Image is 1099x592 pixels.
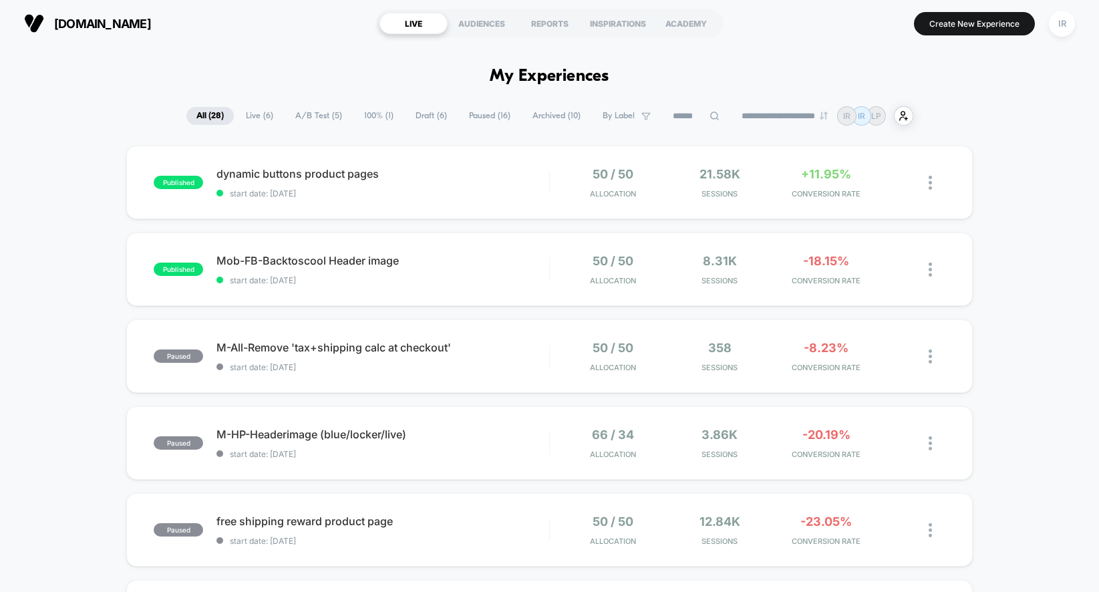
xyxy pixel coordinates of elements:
span: Sessions [670,363,770,372]
span: Live ( 6 ) [236,107,283,125]
img: close [929,349,932,363]
span: M-All-Remove 'tax+shipping calc at checkout' [216,341,549,354]
span: -23.05% [800,514,852,529]
p: IR [843,111,850,121]
span: -20.19% [802,428,850,442]
span: Draft ( 6 ) [406,107,457,125]
p: IR [858,111,865,121]
img: end [820,112,828,120]
span: -18.15% [803,254,849,268]
span: CONVERSION RATE [776,363,876,372]
span: 21.58k [699,167,740,181]
span: published [154,176,203,189]
span: +11.95% [801,167,851,181]
img: close [929,436,932,450]
span: Allocation [590,537,636,546]
span: 12.84k [699,514,740,529]
span: Mob-FB-Backtoscool Header image [216,254,549,267]
span: 66 / 34 [592,428,634,442]
span: start date: [DATE] [216,449,549,459]
button: Create New Experience [914,12,1035,35]
span: Sessions [670,276,770,285]
span: Archived ( 10 ) [522,107,591,125]
div: AUDIENCES [448,13,516,34]
span: start date: [DATE] [216,362,549,372]
img: Visually logo [24,13,44,33]
img: close [929,523,932,537]
span: Sessions [670,537,770,546]
span: start date: [DATE] [216,536,549,546]
span: All ( 28 ) [186,107,234,125]
span: Sessions [670,189,770,198]
span: CONVERSION RATE [776,276,876,285]
span: By Label [603,111,635,121]
div: IR [1049,11,1075,37]
div: REPORTS [516,13,584,34]
span: 3.86k [701,428,738,442]
span: CONVERSION RATE [776,189,876,198]
span: Sessions [670,450,770,459]
span: Allocation [590,189,636,198]
p: LP [871,111,881,121]
span: 358 [708,341,732,355]
span: free shipping reward product page [216,514,549,528]
span: 8.31k [703,254,737,268]
span: -8.23% [804,341,848,355]
span: dynamic buttons product pages [216,167,549,180]
div: LIVE [379,13,448,34]
span: published [154,263,203,276]
span: paused [154,436,203,450]
span: 50 / 50 [593,254,633,268]
span: 50 / 50 [593,514,633,529]
button: [DOMAIN_NAME] [20,13,155,34]
span: Allocation [590,450,636,459]
div: INSPIRATIONS [584,13,652,34]
button: IR [1045,10,1079,37]
span: Allocation [590,363,636,372]
span: start date: [DATE] [216,188,549,198]
div: ACADEMY [652,13,720,34]
span: Paused ( 16 ) [459,107,520,125]
h1: My Experiences [490,67,609,86]
span: 100% ( 1 ) [354,107,404,125]
span: start date: [DATE] [216,275,549,285]
span: M-HP-Headerimage (blue/locker/live) [216,428,549,441]
img: close [929,263,932,277]
span: CONVERSION RATE [776,450,876,459]
span: A/B Test ( 5 ) [285,107,352,125]
span: 50 / 50 [593,341,633,355]
span: 50 / 50 [593,167,633,181]
span: paused [154,349,203,363]
span: CONVERSION RATE [776,537,876,546]
span: Allocation [590,276,636,285]
img: close [929,176,932,190]
span: paused [154,523,203,537]
span: [DOMAIN_NAME] [54,17,151,31]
